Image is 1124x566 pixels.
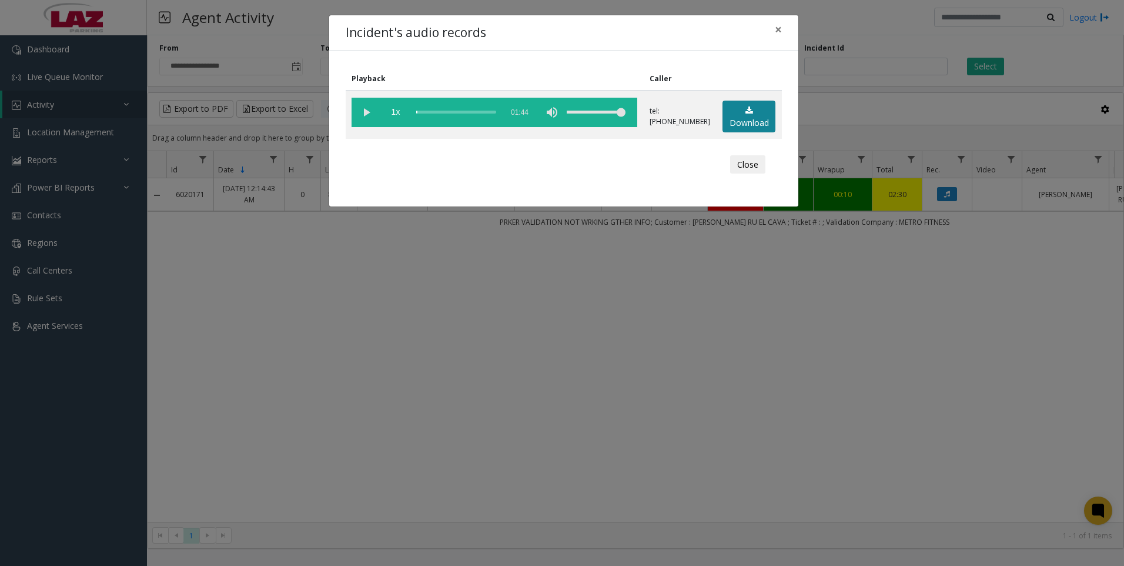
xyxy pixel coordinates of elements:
[730,155,765,174] button: Close
[650,106,710,127] p: tel:[PHONE_NUMBER]
[644,67,717,91] th: Caller
[416,98,496,127] div: scrub bar
[767,15,790,44] button: Close
[346,67,644,91] th: Playback
[381,98,410,127] span: playback speed button
[722,101,775,133] a: Download
[346,24,486,42] h4: Incident's audio records
[567,98,625,127] div: volume level
[775,21,782,38] span: ×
